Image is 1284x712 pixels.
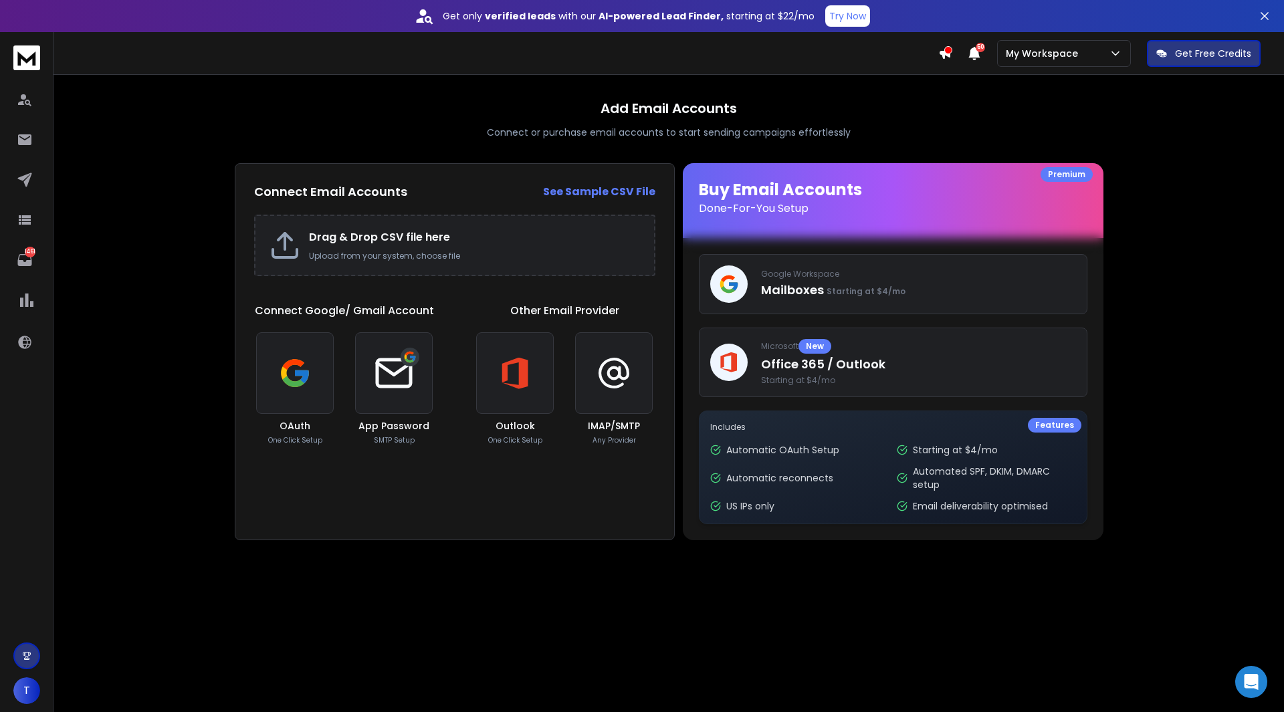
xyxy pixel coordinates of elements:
p: Includes [710,422,1076,433]
p: Starting at $4/mo [913,443,998,457]
p: Mailboxes [761,281,1076,300]
p: Email deliverability optimised [913,499,1048,513]
div: Premium [1041,167,1093,182]
strong: AI-powered Lead Finder, [599,9,724,23]
h1: Other Email Provider [510,303,619,319]
h1: Add Email Accounts [601,99,737,118]
button: Get Free Credits [1147,40,1261,67]
h3: IMAP/SMTP [588,419,640,433]
a: See Sample CSV File [543,184,655,200]
p: My Workspace [1006,47,1083,60]
p: Upload from your system, choose file [309,251,641,261]
h2: Drag & Drop CSV file here [309,229,641,245]
p: Any Provider [593,435,636,445]
p: Get only with our starting at $22/mo [443,9,815,23]
p: Office 365 / Outlook [761,355,1076,374]
button: T [13,677,40,704]
h3: OAuth [280,419,310,433]
p: Connect or purchase email accounts to start sending campaigns effortlessly [487,126,851,139]
p: Automatic reconnects [726,471,833,485]
p: 1461 [25,247,35,257]
h1: Buy Email Accounts [699,179,1087,217]
span: Starting at $4/mo [827,285,905,297]
span: Starting at $4/mo [761,375,1076,386]
img: logo [13,45,40,70]
p: SMTP Setup [374,435,415,445]
button: Try Now [825,5,870,27]
p: US IPs only [726,499,774,513]
p: Get Free Credits [1175,47,1251,60]
h3: App Password [358,419,429,433]
h3: Outlook [496,419,535,433]
p: Automatic OAuth Setup [726,443,839,457]
h2: Connect Email Accounts [254,183,407,201]
p: Microsoft [761,339,1076,354]
p: Google Workspace [761,269,1076,279]
div: New [798,339,831,354]
p: Done-For-You Setup [699,201,1087,217]
p: Automated SPF, DKIM, DMARC setup [913,465,1075,491]
div: Features [1028,418,1081,433]
strong: See Sample CSV File [543,184,655,199]
h1: Connect Google/ Gmail Account [255,303,434,319]
p: One Click Setup [268,435,322,445]
p: One Click Setup [488,435,542,445]
a: 1461 [11,247,38,273]
div: Open Intercom Messenger [1235,666,1267,698]
p: Try Now [829,9,866,23]
span: 50 [976,43,985,52]
strong: verified leads [485,9,556,23]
